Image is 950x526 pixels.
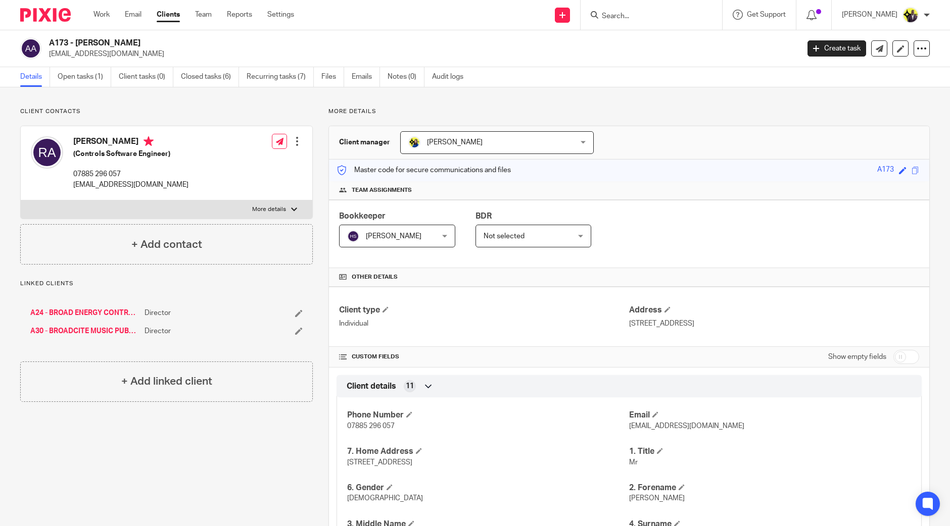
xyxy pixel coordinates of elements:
[339,305,629,315] h4: Client type
[347,483,629,493] h4: 6. Gender
[877,165,894,176] div: A173
[49,49,792,59] p: [EMAIL_ADDRESS][DOMAIN_NAME]
[20,38,41,59] img: svg%3E
[20,67,50,87] a: Details
[339,137,390,147] h3: Client manager
[20,108,313,116] p: Client contacts
[629,495,685,502] span: [PERSON_NAME]
[747,11,786,18] span: Get Support
[181,67,239,87] a: Closed tasks (6)
[352,67,380,87] a: Emails
[476,212,492,220] span: BDR
[347,230,359,242] img: svg%3E
[73,169,188,179] p: 07885 296 057
[601,12,692,21] input: Search
[347,495,423,502] span: [DEMOGRAPHIC_DATA]
[427,139,483,146] span: [PERSON_NAME]
[903,7,919,23] img: Yemi-Starbridge.jpg
[629,483,911,493] h4: 2. Forename
[388,67,424,87] a: Notes (0)
[20,280,313,288] p: Linked clients
[145,326,171,336] span: Director
[347,381,396,392] span: Client details
[629,305,919,315] h4: Address
[629,319,919,329] p: [STREET_ADDRESS]
[131,237,202,252] h4: + Add contact
[125,10,141,20] a: Email
[352,186,412,194] span: Team assignments
[119,67,173,87] a: Client tasks (0)
[807,40,866,57] a: Create task
[828,352,886,362] label: Show empty fields
[629,410,911,420] h4: Email
[352,273,398,281] span: Other details
[73,136,188,149] h4: [PERSON_NAME]
[432,67,471,87] a: Audit logs
[73,180,188,190] p: [EMAIL_ADDRESS][DOMAIN_NAME]
[31,136,63,169] img: svg%3E
[30,308,139,318] a: A24 - BROAD ENERGY CONTROLS LTD
[347,410,629,420] h4: Phone Number
[121,374,212,389] h4: + Add linked client
[337,165,511,175] p: Master code for secure communications and files
[339,319,629,329] p: Individual
[842,10,897,20] p: [PERSON_NAME]
[227,10,252,20] a: Reports
[484,233,525,240] span: Not selected
[629,459,638,466] span: Mr
[339,212,386,220] span: Bookkeeper
[366,233,421,240] span: [PERSON_NAME]
[406,381,414,391] span: 11
[347,459,412,466] span: [STREET_ADDRESS]
[347,423,395,430] span: 07885 296 057
[145,308,171,318] span: Director
[629,446,911,457] h4: 1. Title
[195,10,212,20] a: Team
[157,10,180,20] a: Clients
[49,38,644,48] h2: A173 - [PERSON_NAME]
[30,326,139,336] a: A30 - BROADCITE MUSIC PUBLISHING LTD
[339,353,629,361] h4: CUSTOM FIELDS
[73,149,188,159] h5: (Controls Software Engineer)
[58,67,111,87] a: Open tasks (1)
[252,205,286,214] p: More details
[321,67,344,87] a: Files
[144,136,154,146] i: Primary
[347,446,629,457] h4: 7. Home Address
[20,8,71,22] img: Pixie
[93,10,110,20] a: Work
[267,10,294,20] a: Settings
[328,108,930,116] p: More details
[629,423,744,430] span: [EMAIL_ADDRESS][DOMAIN_NAME]
[408,136,420,148] img: Bobo-Starbridge%201.jpg
[247,67,314,87] a: Recurring tasks (7)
